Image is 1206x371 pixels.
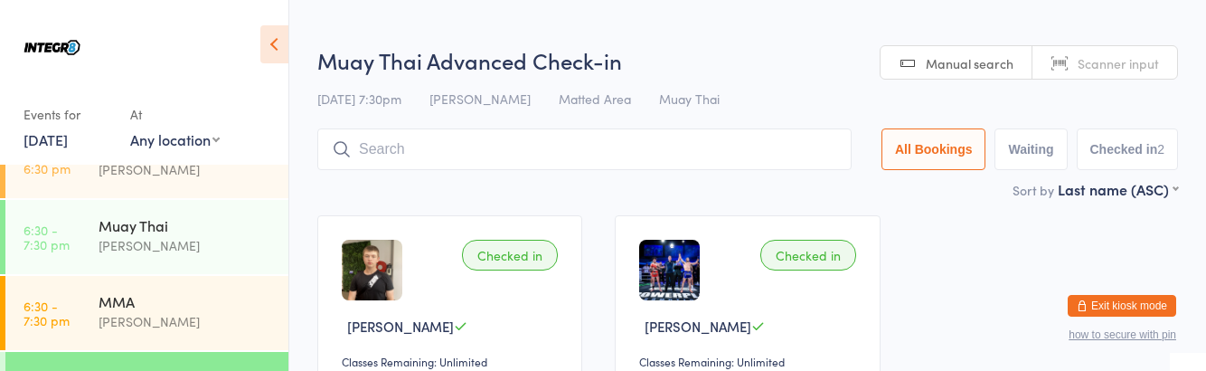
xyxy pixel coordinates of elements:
a: 6:30 -7:30 pmMuay Thai[PERSON_NAME] [5,200,288,274]
div: [PERSON_NAME] [99,235,273,256]
div: Muay Thai [99,215,273,235]
img: image1755773702.png [639,240,700,300]
span: Manual search [926,54,1013,72]
div: Last name (ASC) [1058,179,1178,199]
span: Matted Area [559,90,631,108]
div: Checked in [760,240,856,271]
div: Events for [24,100,112,129]
button: Exit kiosk mode [1068,295,1176,317]
span: Muay Thai [659,90,720,108]
button: Waiting [994,128,1067,170]
time: 6:30 - 7:30 pm [24,223,70,252]
div: Classes Remaining: Unlimited [342,354,563,369]
span: [PERSON_NAME] [429,90,531,108]
div: At [130,100,220,129]
div: Classes Remaining: Unlimited [639,354,861,369]
img: Integr8 Bentleigh [18,14,86,81]
img: image1702536442.png [342,240,402,300]
button: All Bookings [881,128,986,170]
div: 2 [1157,142,1164,157]
time: 5:30 - 6:30 pm [24,147,71,176]
a: 6:30 -7:30 pmMMA[PERSON_NAME] [5,276,288,350]
a: [DATE] [24,129,68,149]
div: Any location [130,129,220,149]
span: [DATE] 7:30pm [317,90,401,108]
div: [PERSON_NAME] [99,311,273,332]
div: Checked in [462,240,558,271]
h2: Muay Thai Advanced Check-in [317,45,1178,75]
time: 6:30 - 7:30 pm [24,299,70,328]
span: [PERSON_NAME] [645,317,751,336]
span: [PERSON_NAME] [347,317,454,336]
div: [PERSON_NAME] [99,159,273,180]
button: how to secure with pin [1069,328,1176,341]
label: Sort by [1013,181,1054,199]
div: MMA [99,291,273,311]
button: Checked in2 [1077,128,1179,170]
span: Scanner input [1078,54,1159,72]
input: Search [317,128,852,170]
